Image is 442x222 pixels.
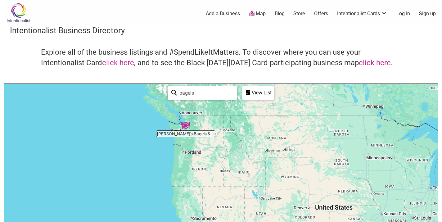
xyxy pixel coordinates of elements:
a: Store [293,10,305,17]
div: Type to search and filter [168,86,237,100]
h4: Explore all of the business listings and #SpendLikeItMatters. To discover where you can use your ... [41,47,401,68]
a: Sign up [419,10,436,17]
div: View List [243,87,274,99]
h3: Intentionalist Business Directory [10,25,432,36]
a: Offers [314,10,328,17]
a: click here [102,58,134,67]
input: Type to find and filter... [177,87,233,99]
div: See a list of the visible businesses [242,86,274,100]
a: click here [359,58,391,67]
div: Rachel's Bagels & Burritos [178,118,193,133]
a: Map [249,10,266,17]
a: Blog [275,10,285,17]
a: Log In [396,10,410,17]
img: Intentionalist [4,2,33,23]
a: Intentionalist Cards [337,10,387,17]
a: Add a Business [206,10,240,17]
